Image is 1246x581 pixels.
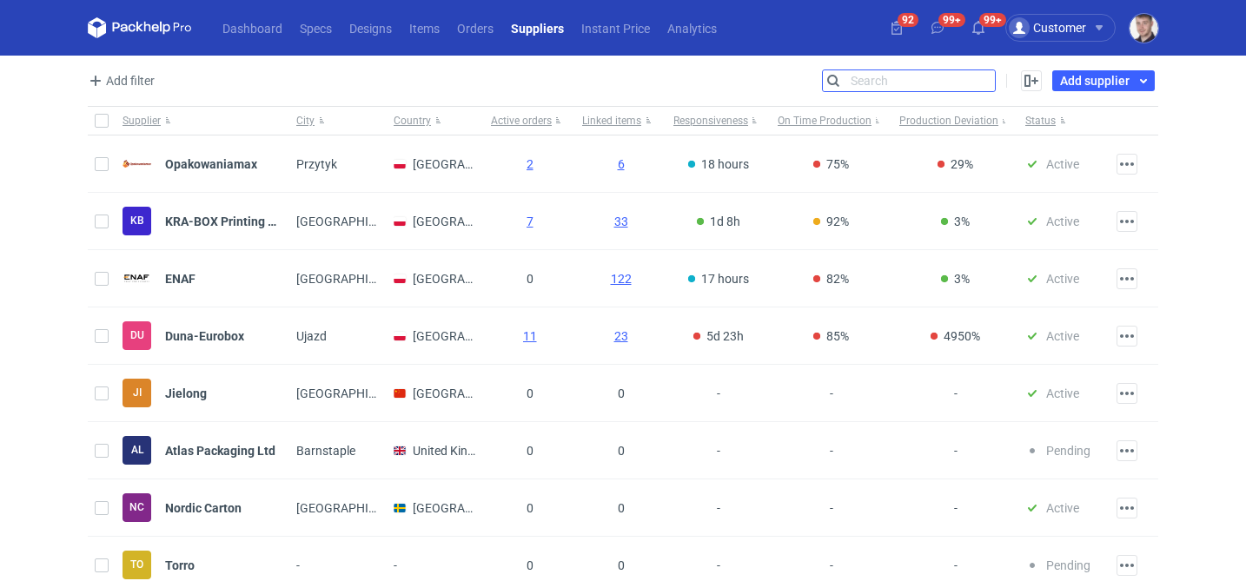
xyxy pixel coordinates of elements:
[666,307,771,365] div: Very poor
[123,207,151,235] div: KRA-BOX Printing House and Bindery
[88,17,192,38] svg: Packhelp Pro
[938,150,973,178] span: 29%
[954,437,958,465] span: -
[123,551,151,579] div: Torro
[931,322,980,350] span: 4950%
[527,558,534,572] span: 0
[1005,14,1130,42] button: Customer
[394,215,530,228] span: Poland
[341,17,401,38] a: Designs
[296,272,414,286] span: Warszawa
[123,149,257,178] div: Opakowaniamax
[502,17,573,38] a: Suppliers
[717,551,720,579] span: -
[296,501,414,515] span: Malmö
[694,322,744,350] span: 5d 23h
[123,379,151,407] div: Jielong
[296,157,337,171] span: Przytyk
[892,307,1018,365] div: Very poor
[942,265,970,293] span: 3%
[523,329,537,343] a: 11
[394,501,530,515] span: Sweden
[1018,479,1110,537] div: Active
[964,14,992,42] button: 99+
[527,386,534,400] span: 0
[527,444,534,458] span: 0
[123,436,151,465] figcaption: AL
[1117,211,1137,232] button: Actions
[618,551,625,579] span: 0
[1117,555,1137,576] button: Actions
[394,386,530,400] span: China
[165,558,195,572] strong: Torro
[1018,135,1110,193] div: Active
[611,265,632,293] a: 122
[771,193,892,250] div: Poor
[618,494,625,522] span: 0
[123,114,161,128] span: Supplier
[830,380,833,407] span: -
[165,501,242,515] strong: Nordic Carton
[1130,14,1158,43] button: Maciej Sikora
[892,107,1018,135] button: Production Deviation
[883,14,911,42] button: 92
[659,17,726,38] a: Analytics
[1117,268,1137,289] button: Actions
[151,215,282,228] a: KRA-BOX Printing House and Bindery
[123,379,151,407] figcaption: Ji
[401,17,448,38] a: Items
[394,272,530,286] span: Poland
[575,107,666,135] button: Linked items
[165,272,196,286] strong: ENAF
[165,215,372,228] strong: KRA-BOX Printing House and Bindery
[123,321,244,350] div: Duna-Eurobox
[1009,17,1086,38] div: Customer
[448,17,502,38] a: Orders
[394,558,397,572] span: -
[830,551,833,579] span: -
[296,329,327,343] span: Ujazd
[717,494,720,522] span: -
[123,551,151,579] figcaption: To
[892,135,1018,193] div: Very poor
[151,329,244,343] a: Duna-Eurobox
[84,70,156,91] button: Add filter
[527,215,534,228] a: 7
[582,114,641,128] span: Linked items
[689,265,749,293] span: 17 hours
[151,558,195,572] a: Torro
[165,386,207,400] strong: Jielong
[123,379,207,407] div: Jielong
[151,444,275,458] a: Atlas Packaging Ltd
[394,329,530,343] span: Poland
[296,114,315,128] span: City
[123,149,151,178] img: Opakowaniamax
[717,437,720,465] span: -
[814,265,849,293] span: 82%
[151,501,242,515] a: Nordic Carton
[1117,498,1137,518] button: Actions
[1018,307,1110,365] div: Active
[814,208,849,235] span: 92%
[289,107,387,135] button: City
[1025,114,1056,128] span: Status
[1117,326,1137,347] button: Actions
[924,14,951,42] button: 99+
[214,17,291,38] a: Dashboard
[892,193,1018,250] div: Good
[942,208,970,235] span: 3%
[1117,440,1137,461] button: Actions
[1117,154,1137,175] button: Actions
[527,501,534,515] span: 0
[1018,422,1110,479] div: Pending
[666,135,771,193] div: Excellent
[1018,250,1110,307] div: Active
[666,193,771,250] div: Good
[151,272,196,286] a: ENAF
[165,329,244,343] strong: Duna-Eurobox
[954,494,958,522] span: -
[123,264,151,293] img: ENAF
[573,17,659,38] a: Instant Price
